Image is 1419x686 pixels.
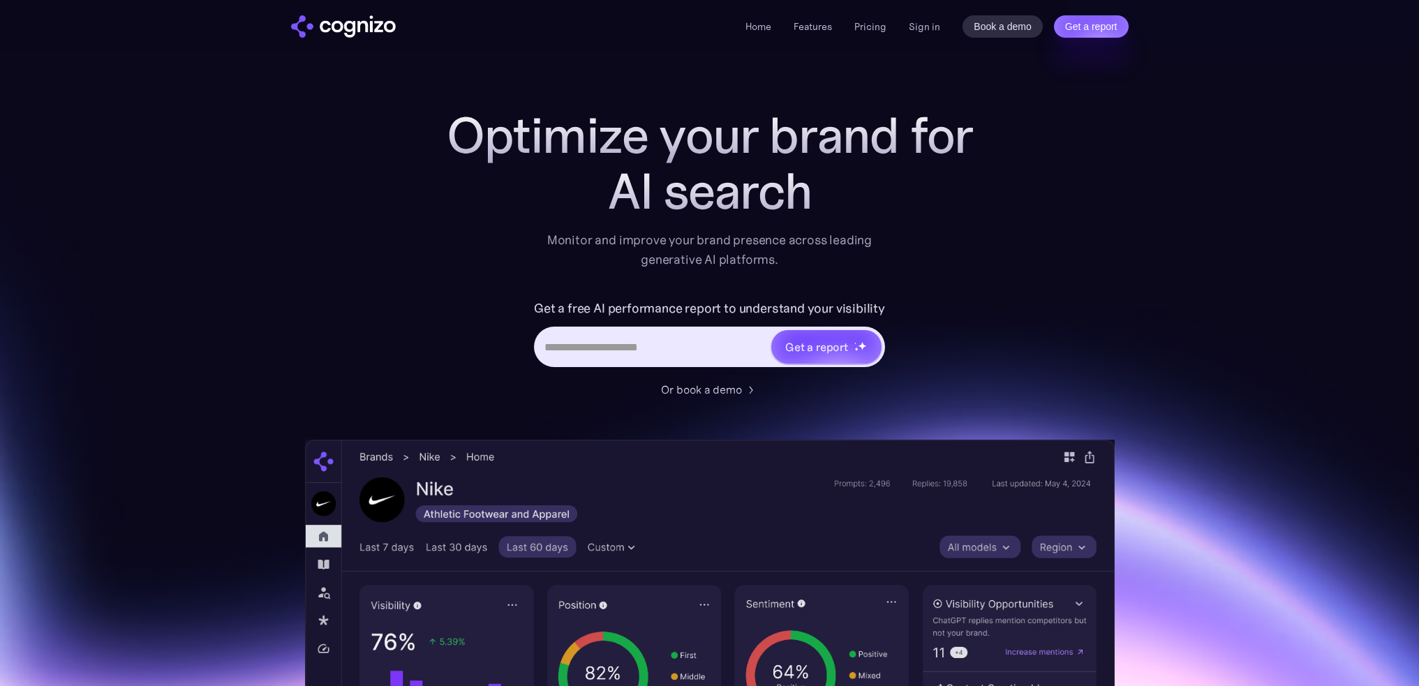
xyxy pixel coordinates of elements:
[431,107,989,163] h1: Optimize your brand for
[291,15,396,38] img: cognizo logo
[534,297,885,320] label: Get a free AI performance report to understand your visibility
[538,230,882,269] div: Monitor and improve your brand presence across leading generative AI platforms.
[858,341,867,350] img: star
[854,347,859,352] img: star
[534,297,885,374] form: Hero URL Input Form
[431,163,989,219] div: AI search
[661,381,742,398] div: Or book a demo
[770,329,883,365] a: Get a reportstarstarstar
[794,20,832,33] a: Features
[1054,15,1129,38] a: Get a report
[661,381,759,398] a: Or book a demo
[854,342,856,344] img: star
[909,18,940,35] a: Sign in
[291,15,396,38] a: home
[854,20,886,33] a: Pricing
[963,15,1043,38] a: Book a demo
[745,20,771,33] a: Home
[785,338,848,355] div: Get a report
